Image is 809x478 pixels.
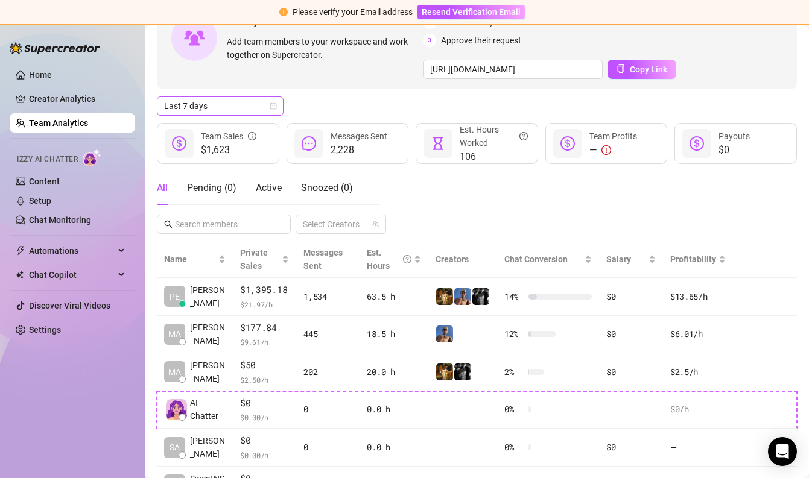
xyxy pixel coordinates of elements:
span: 2,228 [331,143,387,157]
div: 0.0 h [367,441,420,454]
span: $1,623 [201,143,256,157]
span: Snoozed ( 0 ) [301,182,353,193]
span: 106 [460,149,528,164]
span: [PERSON_NAME] [190,321,226,347]
span: 2 % [504,365,524,379]
img: logo-BBDzfeDw.svg [10,42,100,54]
span: 14 % [504,290,524,303]
div: 0.0 h [367,403,420,416]
a: Creator Analytics [29,89,125,108]
button: Copy Link [608,60,676,79]
a: Settings [29,325,61,335]
img: Chat Copilot [16,271,24,279]
span: $ 2.50 /h [240,374,289,386]
span: dollar-circle [690,136,704,151]
span: Profitability [670,254,716,264]
span: Team Profits [589,131,637,141]
input: Search members [175,218,274,231]
span: $ 0.00 /h [240,411,289,423]
div: 20.0 h [367,365,420,379]
div: Open Intercom Messenger [768,437,797,466]
span: Messages Sent [331,131,387,141]
div: Team Sales [201,130,256,143]
span: SA [170,441,180,454]
div: $0 [606,290,656,303]
span: Messages Sent [303,248,343,271]
img: Dallas [454,288,471,305]
span: question-circle [403,246,411,272]
span: $ 9.61 /h [240,336,289,348]
span: [PERSON_NAME] [190,283,226,310]
span: Private Sales [240,248,268,271]
span: calendar [270,102,277,110]
img: izzy-ai-chatter-avatar-DDCN_rTZ.svg [166,399,187,420]
span: $0 [240,396,289,410]
span: 3 [423,34,436,47]
span: Name [164,253,216,266]
span: MA [168,365,181,379]
span: exclamation-circle [279,8,288,16]
span: info-circle [248,130,256,143]
span: $50 [240,358,289,373]
div: Est. Hours Worked [460,123,528,149]
div: 18.5 h [367,327,420,341]
div: Please verify your Email address [293,5,413,19]
span: 0 % [504,441,524,454]
span: Resend Verification Email [422,7,521,17]
div: $2.5 /h [670,365,726,379]
th: Creators [428,241,497,278]
span: Active [256,182,282,193]
span: message [302,136,316,151]
span: 0 % [504,403,524,416]
button: Resend Verification Email [417,5,525,19]
span: Automations [29,241,115,260]
span: AI Chatter [190,396,226,423]
span: hourglass [431,136,445,151]
img: Marvin [454,363,471,380]
div: — [589,143,637,157]
span: dollar-circle [560,136,575,151]
span: copy [617,64,625,73]
div: 1,534 [303,290,352,303]
span: team [372,221,379,228]
span: $ 0.00 /h [240,449,289,461]
span: PE [170,290,180,303]
div: All [157,181,168,195]
a: Setup [29,196,51,206]
th: Name [157,241,233,278]
div: $0 /h [670,403,726,416]
img: Dallas [436,325,453,342]
span: thunderbolt [16,246,25,256]
span: [PERSON_NAME] [190,359,226,385]
a: Home [29,70,52,80]
div: $0 [606,327,656,341]
div: 63.5 h [367,290,420,303]
span: $ 21.97 /h [240,298,289,310]
span: 12 % [504,327,524,341]
a: Discover Viral Videos [29,301,110,310]
span: $177.84 [240,321,289,335]
span: $1,395.18 [240,283,289,297]
a: Team Analytics [29,118,88,128]
a: Chat Monitoring [29,215,91,225]
div: 445 [303,327,352,341]
span: $0 [240,433,289,448]
span: Chat Conversion [504,254,568,264]
div: 0 [303,441,352,454]
span: search [164,220,173,228]
div: $13.65 /h [670,290,726,303]
div: $0 [606,441,656,454]
span: Approve their request [441,34,521,47]
span: MA [168,327,181,341]
span: Add team members to your workspace and work together on Supercreator. [227,35,418,61]
span: Payouts [719,131,750,141]
a: Content [29,177,60,186]
span: Last 7 days [164,97,276,115]
img: Marvin [436,363,453,380]
td: — [663,429,733,467]
span: $0 [719,143,750,157]
div: $6.01 /h [670,327,726,341]
div: 0 [303,403,352,416]
span: [PERSON_NAME] [190,434,226,461]
div: 202 [303,365,352,379]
